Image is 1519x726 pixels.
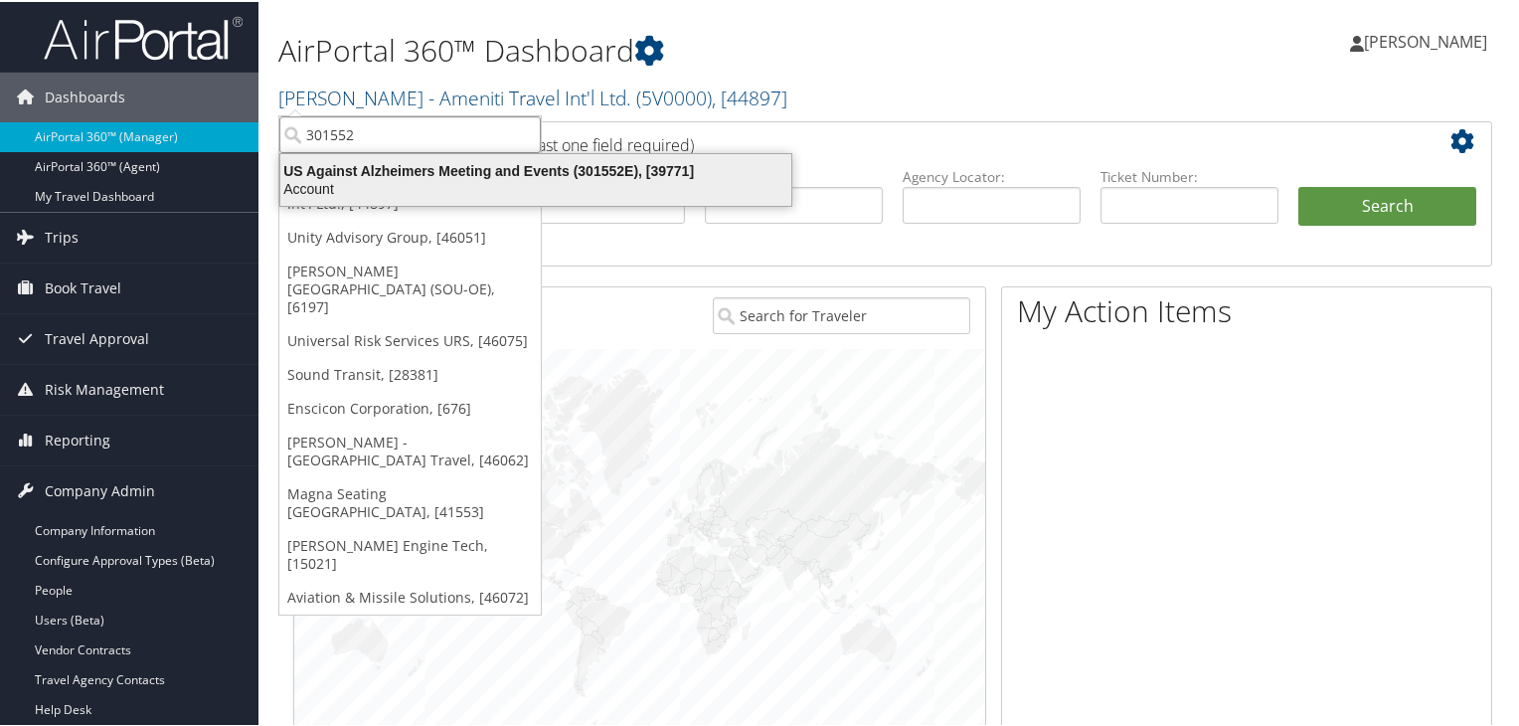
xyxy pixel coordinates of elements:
[279,219,541,253] a: Unity Advisory Group, [46051]
[309,123,1377,157] h2: Airtinerary Lookup
[712,83,787,109] span: , [ 44897 ]
[1002,288,1491,330] h1: My Action Items
[279,114,541,151] input: Search Accounts
[268,178,803,196] div: Account
[279,424,541,475] a: [PERSON_NAME] - [GEOGRAPHIC_DATA] Travel, [46062]
[1100,165,1278,185] label: Ticket Number:
[279,322,541,356] a: Universal Risk Services URS, [46075]
[713,295,971,332] input: Search for Traveler
[705,165,883,185] label: Last Name:
[279,253,541,322] a: [PERSON_NAME][GEOGRAPHIC_DATA] (SOU-OE), [6197]
[1350,10,1507,70] a: [PERSON_NAME]
[45,312,149,362] span: Travel Approval
[45,464,155,514] span: Company Admin
[45,71,125,120] span: Dashboards
[44,13,243,60] img: airportal-logo.png
[278,28,1097,70] h1: AirPortal 360™ Dashboard
[636,83,712,109] span: ( 5V0000 )
[279,579,541,613] a: Aviation & Missile Solutions, [46072]
[279,356,541,390] a: Sound Transit, [28381]
[45,211,79,261] span: Trips
[1364,29,1487,51] span: [PERSON_NAME]
[268,160,803,178] div: US Against Alzheimers Meeting and Events (301552E), [39771]
[278,83,787,109] a: [PERSON_NAME] - Ameniti Travel Int'l Ltd.
[1298,185,1476,225] button: Search
[45,262,121,311] span: Book Travel
[279,390,541,424] a: Enscicon Corporation, [676]
[903,165,1081,185] label: Agency Locator:
[45,363,164,413] span: Risk Management
[279,527,541,579] a: [PERSON_NAME] Engine Tech, [15021]
[504,132,694,154] span: (at least one field required)
[279,475,541,527] a: Magna Seating [GEOGRAPHIC_DATA], [41553]
[45,414,110,463] span: Reporting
